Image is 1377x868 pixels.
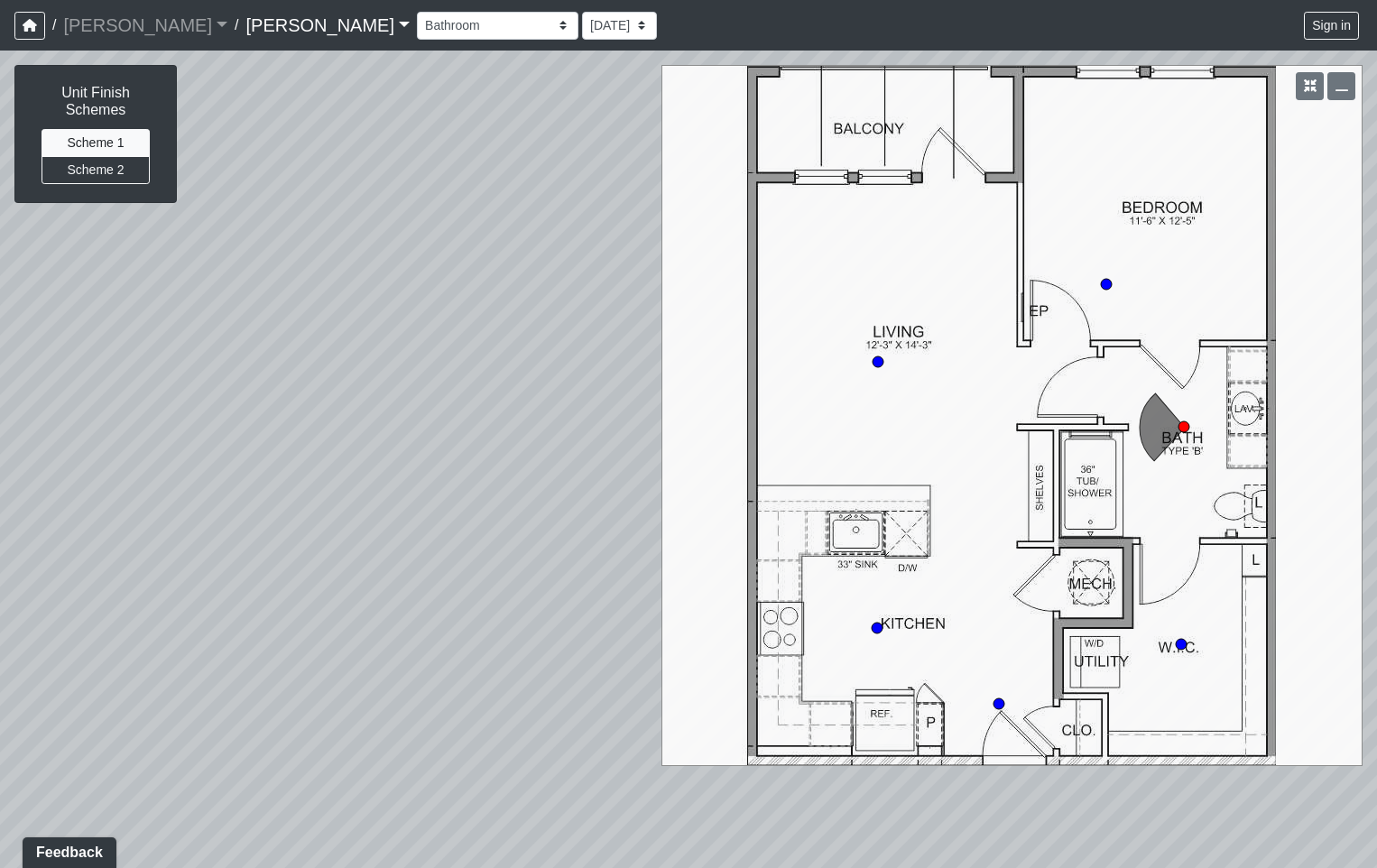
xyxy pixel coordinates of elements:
a: [PERSON_NAME] [245,7,410,43]
iframe: Ybug feedback widget [14,832,120,868]
span: / [45,7,63,43]
span: / [227,7,245,43]
a: [PERSON_NAME] [63,7,227,43]
h6: Unit Finish Schemes [33,84,158,118]
button: Scheme 1 [42,129,150,157]
button: Scheme 2 [42,156,150,184]
button: Sign in [1304,12,1359,40]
